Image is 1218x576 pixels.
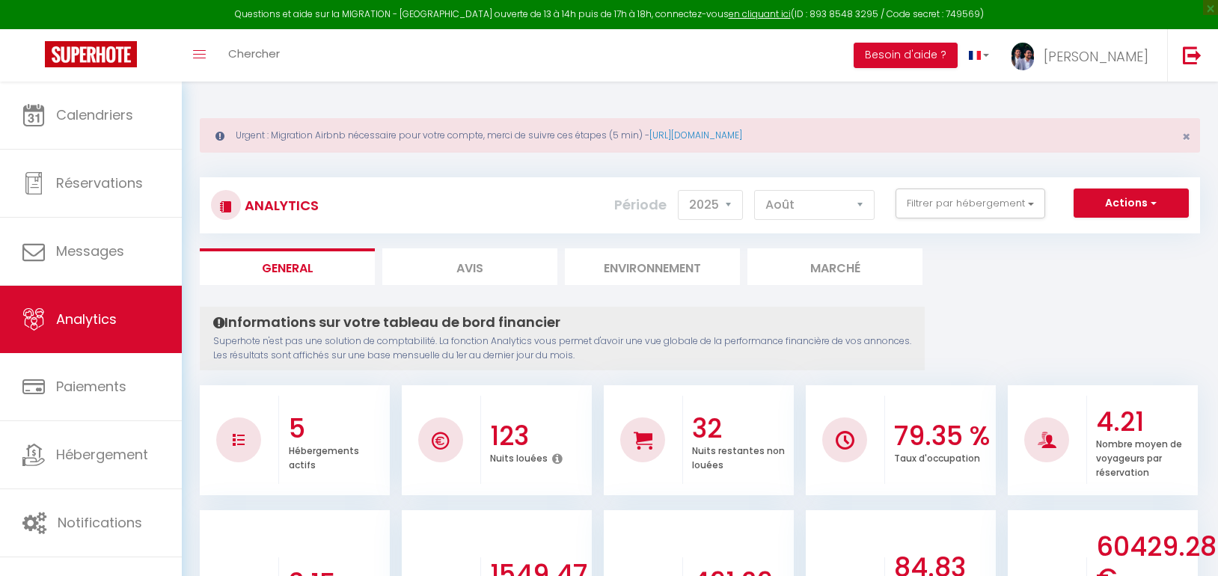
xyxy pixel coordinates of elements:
[565,248,740,285] li: Environnement
[233,434,245,446] img: NO IMAGE
[490,449,548,465] p: Nuits louées
[56,105,133,124] span: Calendriers
[896,189,1045,218] button: Filtrer par hébergement
[1074,189,1189,218] button: Actions
[1000,29,1167,82] a: ... [PERSON_NAME]
[213,334,911,363] p: Superhote n'est pas une solution de comptabilité. La fonction Analytics vous permet d'avoir une v...
[1012,43,1034,71] img: ...
[1182,130,1190,144] button: Close
[217,29,291,82] a: Chercher
[58,513,142,532] span: Notifications
[200,248,375,285] li: General
[56,445,148,464] span: Hébergement
[1182,127,1190,146] span: ×
[894,449,980,465] p: Taux d'occupation
[241,189,319,222] h3: Analytics
[56,310,117,328] span: Analytics
[213,314,911,331] h4: Informations sur votre tableau de bord financier
[228,46,280,61] span: Chercher
[614,189,667,221] label: Période
[45,41,137,67] img: Super Booking
[56,377,126,396] span: Paiements
[490,420,587,452] h3: 123
[649,129,742,141] a: [URL][DOMAIN_NAME]
[56,174,143,192] span: Réservations
[729,7,791,20] a: en cliquant ici
[289,413,386,444] h3: 5
[1044,47,1148,66] span: [PERSON_NAME]
[56,242,124,260] span: Messages
[1183,46,1202,64] img: logout
[200,118,1200,153] div: Urgent : Migration Airbnb nécessaire pour votre compte, merci de suivre ces étapes (5 min) -
[747,248,922,285] li: Marché
[692,413,789,444] h3: 32
[1096,406,1193,438] h3: 4.21
[894,420,991,452] h3: 79.35 %
[854,43,958,68] button: Besoin d'aide ?
[382,248,557,285] li: Avis
[1155,513,1218,576] iframe: LiveChat chat widget
[289,441,359,471] p: Hébergements actifs
[1096,435,1182,479] p: Nombre moyen de voyageurs par réservation
[692,441,785,471] p: Nuits restantes non louées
